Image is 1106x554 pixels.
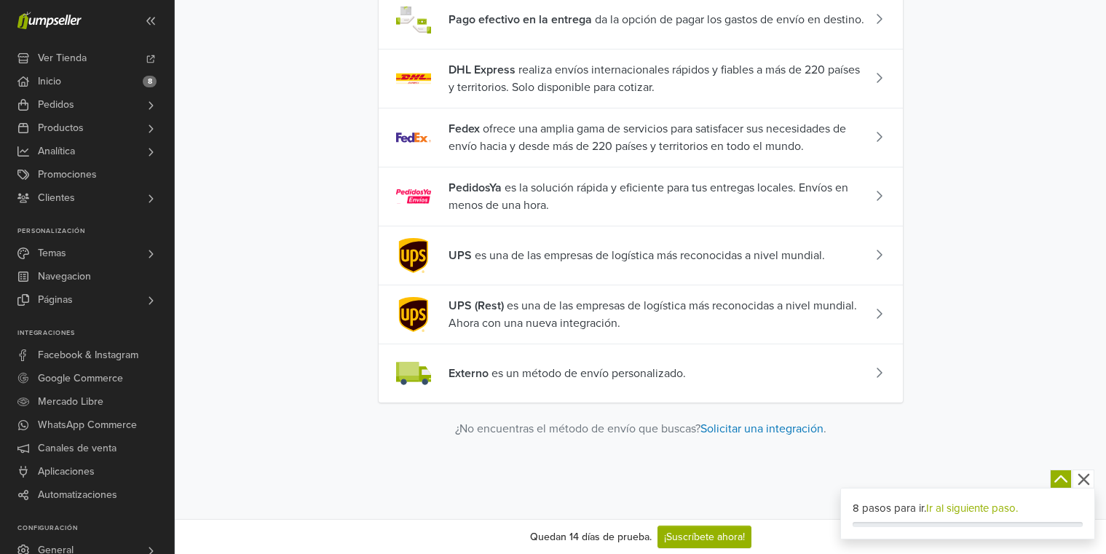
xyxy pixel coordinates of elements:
span: DHL Express [449,63,516,77]
div: Quedan 14 días de prueba. [530,529,652,545]
p: Integraciones [17,329,174,338]
span: Productos [38,116,84,140]
span: es la solución rápida y eficiente para tus entregas locales. Envíos en menos de una hora. [449,179,866,214]
span: realiza envíos internacionales rápidos y fiables a más de 220 países y territorios. Solo disponib... [449,61,866,96]
a: Ir al siguiente paso. [926,502,1018,515]
span: Automatizaciones [38,483,117,507]
img: dhl_express.svg [396,61,431,96]
p: Configuración [17,524,174,533]
span: Aplicaciones [38,460,95,483]
span: Temas [38,242,66,265]
img: pedidos_ya.svg [396,179,431,214]
span: PedidosYa [449,181,502,195]
span: Promociones [38,163,97,186]
span: Ver Tienda [38,47,87,70]
span: Páginas [38,288,73,312]
span: Fedex [449,122,480,136]
span: Canales de venta [38,437,116,460]
span: Google Commerce [38,367,123,390]
span: Navegacion [38,265,91,288]
span: Pedidos [38,93,74,116]
span: WhatsApp Commerce [38,413,137,437]
img: cash_on_delivery.svg [396,2,431,37]
span: ofrece una amplia gama de servicios para satisfacer sus necesidades de envío hacia y desde más de... [449,120,866,155]
a: Solicitar una integración [700,422,823,436]
span: Facebook & Instagram [38,344,138,367]
span: Mercado Libre [38,390,103,413]
span: es un método de envío personalizado. [449,365,686,382]
img: fedex.svg [396,120,431,155]
img: ups_rest.svg [396,297,431,332]
p: Personalización [17,227,174,236]
span: es una de las empresas de logística más reconocidas a nivel mundial. [449,247,825,264]
span: Analítica [38,140,75,163]
span: 8 [143,76,157,87]
span: da la opción de pagar los gastos de envío en destino. [449,11,864,28]
img: ups.svg [396,238,431,273]
span: Inicio [38,70,61,93]
span: es una de las empresas de logística más reconocidas a nivel mundial. Ahora con una nueva integrac... [449,297,866,332]
span: Clientes [38,186,75,210]
span: Pago efectivo en la entrega [449,12,592,27]
span: UPS (Rest) [449,298,504,313]
img: external.svg [396,356,431,391]
a: ¡Suscríbete ahora! [657,526,751,548]
span: UPS [449,248,472,263]
span: Externo [449,366,489,381]
div: 8 pasos para ir. [853,500,1083,517]
div: ¿No encuentras el método de envío que buscas? . [379,420,903,438]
